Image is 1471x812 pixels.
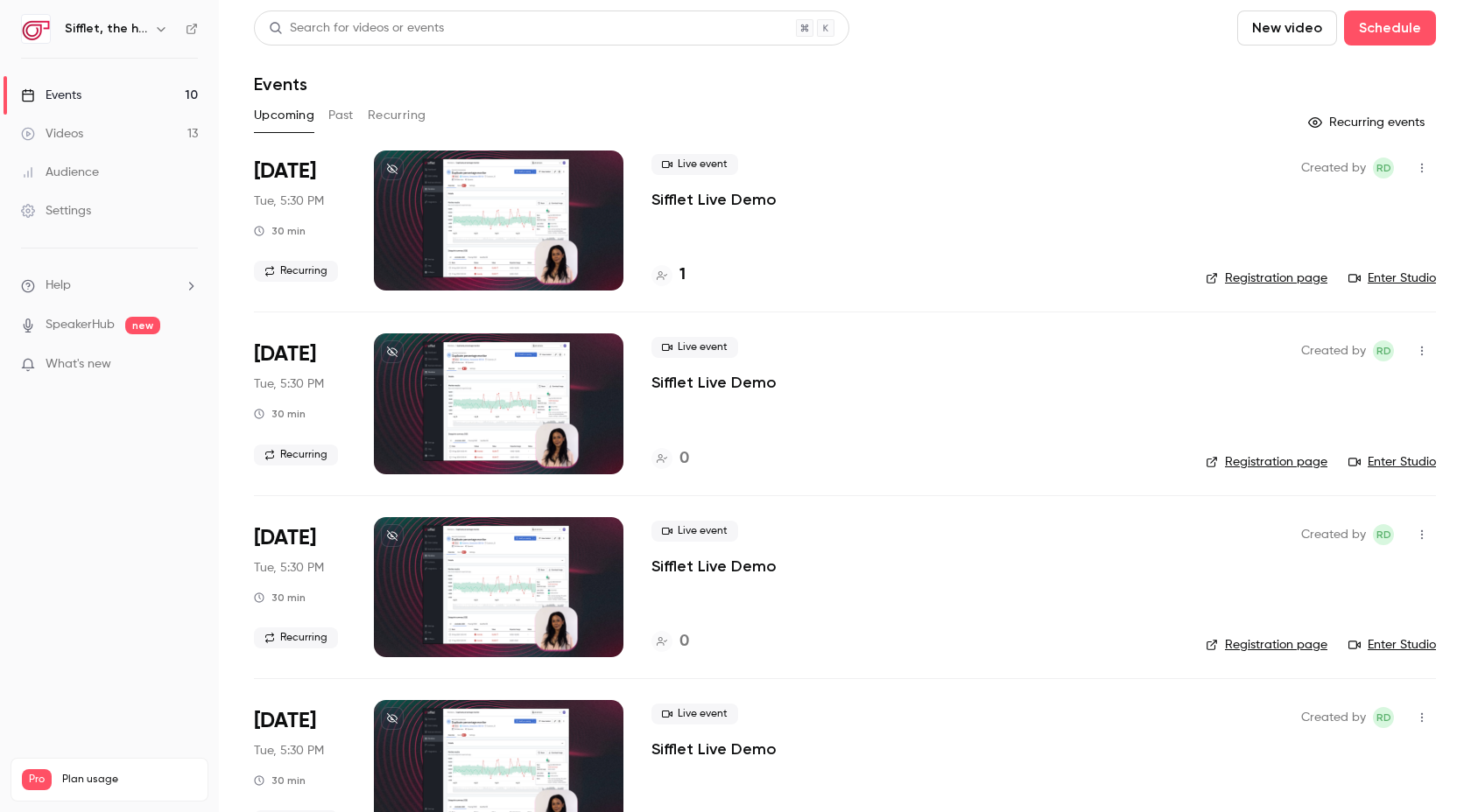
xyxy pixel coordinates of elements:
a: Enter Studio [1348,269,1436,287]
a: 1 [651,263,686,287]
a: SpeakerHub [46,316,115,334]
h1: Events [254,73,307,94]
span: Recurring [254,627,338,648]
span: Live event [651,521,738,542]
div: Videos [21,125,83,143]
span: Tue, 5:30 PM [254,192,324,210]
span: Live event [651,337,738,358]
div: 30 min [254,591,306,605]
span: Created by [1301,157,1366,178]
button: Recurring [368,101,426,129]
span: Romain Doutriaux [1373,524,1394,545]
div: 30 min [254,773,306,787]
span: Romain Doutriaux [1373,707,1394,728]
span: Live event [651,154,738,175]
li: help-dropdown-opener [21,276,198,295]
button: New video [1237,10,1337,45]
span: Tue, 5:30 PM [254,742,324,759]
span: RD [1376,340,1391,361]
span: Live event [651,703,738,724]
div: Sep 9 Tue, 5:30 PM (Europe/Paris) [254,517,346,657]
a: Sifflet Live Demo [651,556,777,577]
span: RD [1376,524,1391,545]
span: What's new [46,355,111,374]
a: 0 [651,447,689,471]
div: Aug 12 Tue, 5:30 PM (Europe/Paris) [254,150,346,290]
a: Enter Studio [1348,453,1436,471]
span: Pro [22,769,52,790]
span: Romain Doutriaux [1373,340,1394,361]
a: Sifflet Live Demo [651,738,777,759]
span: Recurring [254,444,338,465]
span: [DATE] [254,707,316,735]
span: [DATE] [254,524,316,552]
h4: 0 [679,447,689,471]
div: 30 min [254,224,306,238]
span: RD [1376,157,1391,178]
span: Recurring [254,261,338,282]
span: Created by [1301,524,1366,545]
a: Registration page [1206,269,1327,287]
img: Sifflet, the holistic data observability platform [22,15,50,43]
button: Past [328,101,354,129]
div: Settings [21,202,91,220]
span: Created by [1301,707,1366,728]
div: 30 min [254,407,306,421]
span: new [125,317,160,334]
span: Help [46,276,71,295]
div: Search for videos or events [269,19,444,38]
div: Events [21,87,81,104]
span: Plan usage [62,773,197,787]
span: Tue, 5:30 PM [254,559,324,577]
div: Aug 26 Tue, 5:30 PM (Europe/Paris) [254,333,346,473]
a: Sifflet Live Demo [651,189,777,210]
a: Registration page [1206,453,1327,471]
h4: 0 [679,630,689,654]
span: [DATE] [254,340,316,368]
h6: Sifflet, the holistic data observability platform [65,20,147,38]
button: Recurring events [1300,108,1436,136]
span: Tue, 5:30 PM [254,375,324,393]
a: 0 [651,630,689,654]
span: Created by [1301,340,1366,361]
span: RD [1376,707,1391,728]
span: [DATE] [254,157,316,185]
div: Audience [21,164,99,181]
a: Enter Studio [1348,636,1436,654]
h4: 1 [679,263,686,287]
button: Upcoming [254,101,314,129]
span: Romain Doutriaux [1373,157,1394,178]
a: Sifflet Live Demo [651,372,777,393]
a: Registration page [1206,636,1327,654]
button: Schedule [1344,10,1436,45]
